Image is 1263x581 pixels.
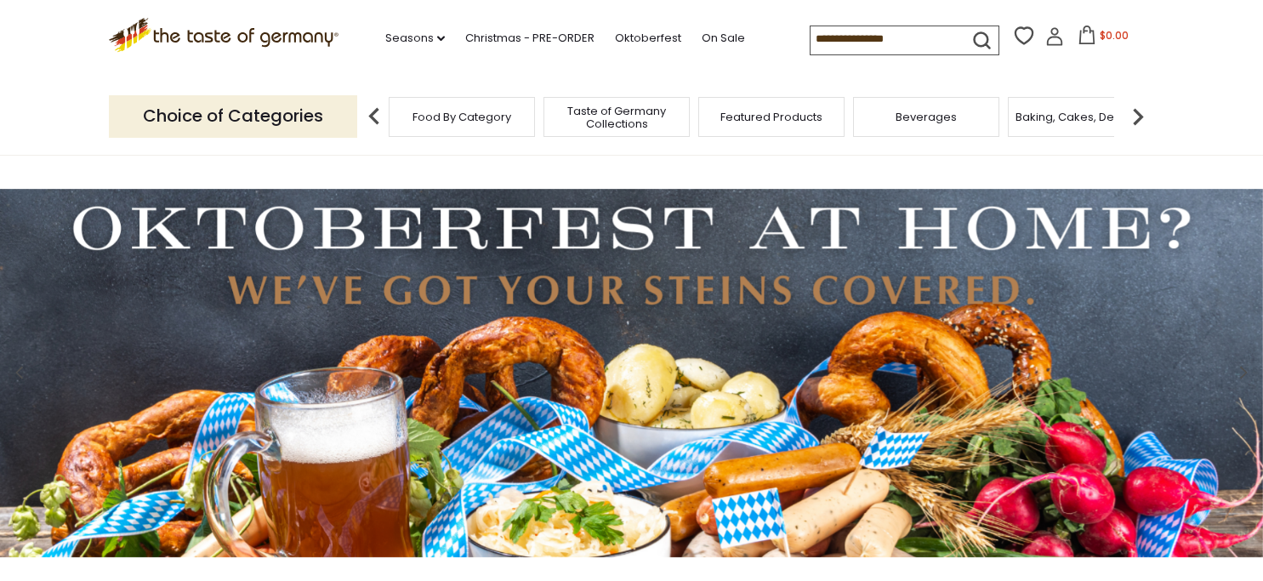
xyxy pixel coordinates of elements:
span: $0.00 [1100,28,1129,43]
a: Seasons [385,29,445,48]
a: Taste of Germany Collections [549,105,685,130]
a: Christmas - PRE-ORDER [465,29,595,48]
a: On Sale [702,29,745,48]
img: previous arrow [357,100,391,134]
img: next arrow [1121,100,1155,134]
a: Baking, Cakes, Desserts [1016,111,1147,123]
button: $0.00 [1067,26,1140,51]
a: Oktoberfest [615,29,681,48]
p: Choice of Categories [109,95,357,137]
a: Beverages [896,111,957,123]
a: Featured Products [720,111,822,123]
a: Food By Category [412,111,511,123]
